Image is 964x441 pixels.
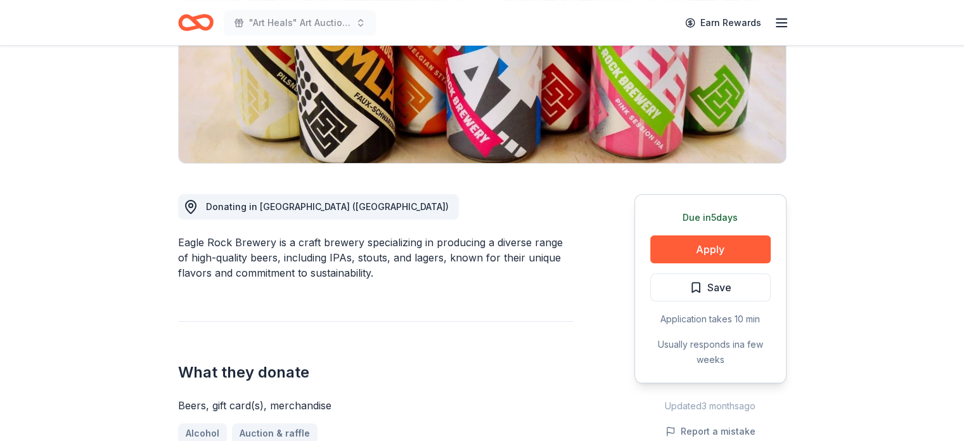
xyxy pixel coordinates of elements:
div: Application takes 10 min [650,312,771,327]
button: "Art Heals" Art Auction 10th Annual [224,10,376,36]
button: Report a mistake [665,424,755,439]
div: Due in 5 days [650,210,771,225]
button: Apply [650,235,771,263]
div: Beers, gift card(s), merchandise [178,398,574,413]
div: Updated 3 months ago [634,398,787,414]
a: Earn Rewards [678,11,769,34]
button: Save [650,273,771,301]
div: Eagle Rock Brewery is a craft brewery specializing in producing a diverse range of high-quality b... [178,235,574,280]
h2: What they donate [178,362,574,383]
a: Home [178,8,214,37]
div: Usually responds in a few weeks [650,337,771,367]
span: Save [707,279,731,296]
span: "Art Heals" Art Auction 10th Annual [249,15,350,30]
span: Donating in [GEOGRAPHIC_DATA] ([GEOGRAPHIC_DATA]) [206,201,449,212]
